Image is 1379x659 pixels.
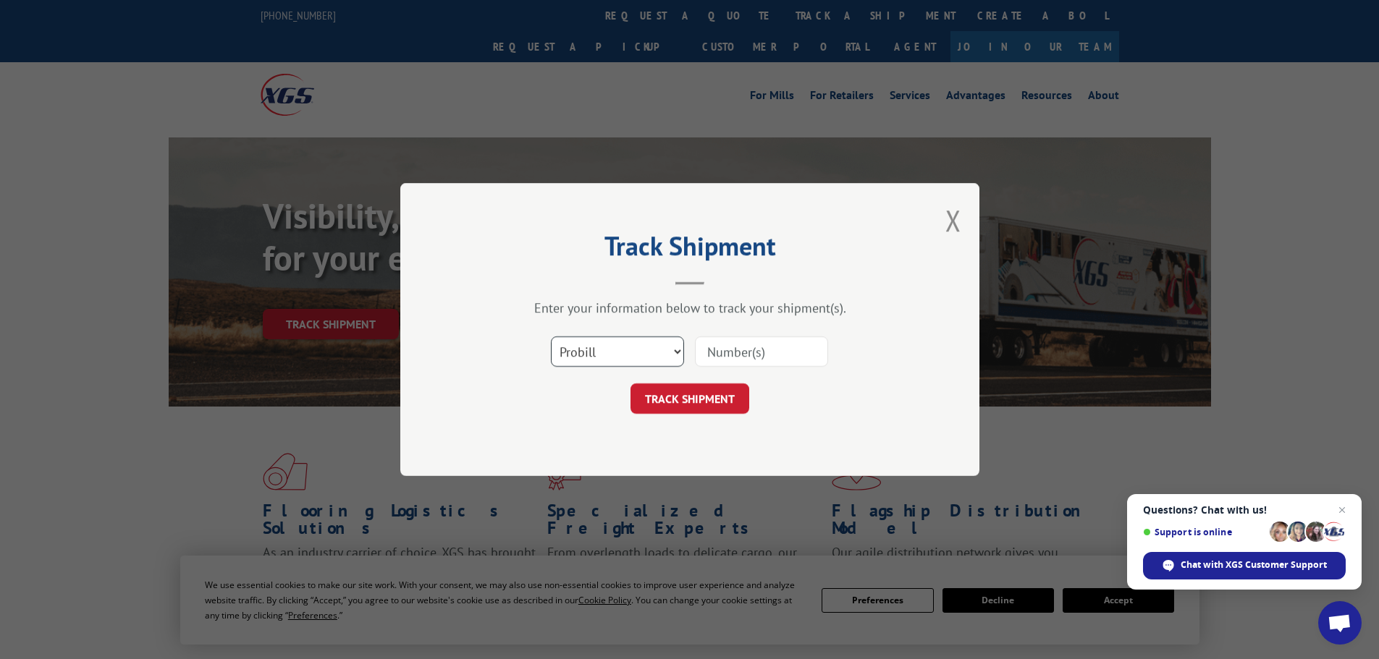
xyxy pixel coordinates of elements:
[1181,558,1327,571] span: Chat with XGS Customer Support
[631,383,749,414] button: TRACK SHIPMENT
[1143,504,1346,516] span: Questions? Chat with us!
[1143,527,1265,537] span: Support is online
[473,236,907,263] h2: Track Shipment
[945,201,961,239] button: Close modal
[695,336,828,367] input: Number(s)
[1143,552,1346,579] div: Chat with XGS Customer Support
[1318,601,1362,645] div: Open chat
[473,299,907,316] div: Enter your information below to track your shipment(s).
[1333,501,1351,519] span: Close chat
